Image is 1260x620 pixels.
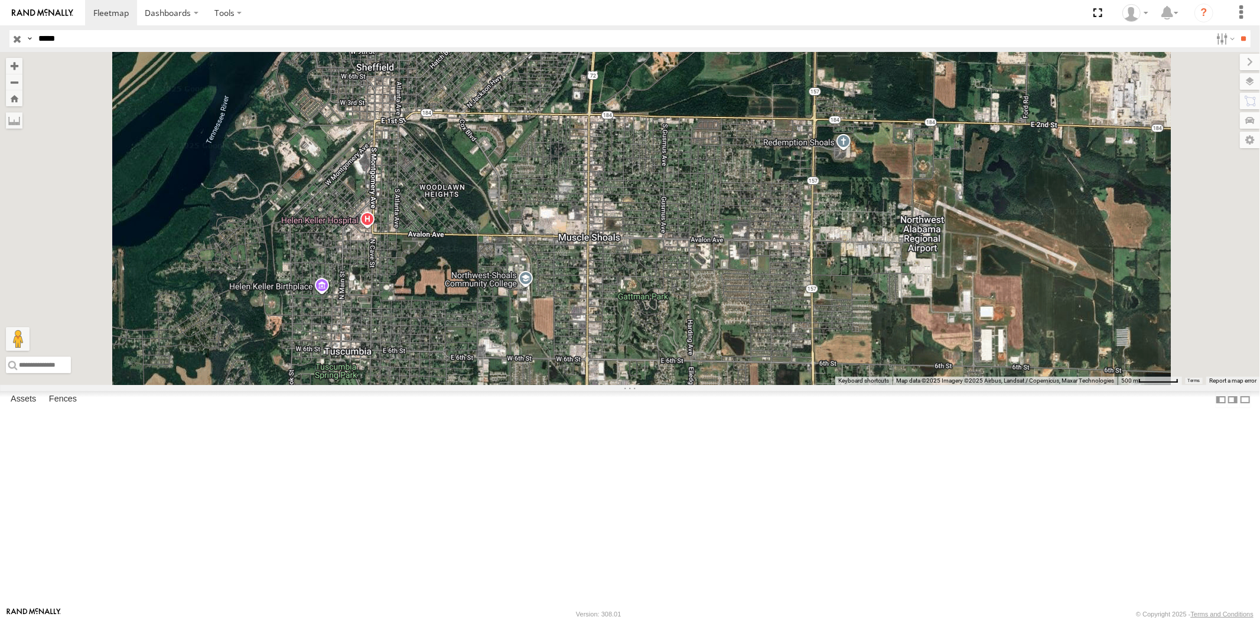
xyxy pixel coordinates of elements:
button: Zoom out [6,74,22,90]
button: Zoom in [6,58,22,74]
button: Keyboard shortcuts [838,377,889,385]
a: Terms and Conditions [1191,611,1254,618]
label: Fences [43,391,83,408]
label: Hide Summary Table [1239,391,1251,408]
span: 500 m [1121,377,1138,384]
div: Version: 308.01 [576,611,621,618]
label: Measure [6,112,22,129]
label: Search Query [25,30,34,47]
label: Dock Summary Table to the Right [1227,391,1239,408]
i: ? [1194,4,1213,22]
button: Zoom Home [6,90,22,106]
div: Sardor Khadjimedov [1118,4,1152,22]
a: Visit our Website [6,608,61,620]
button: Map Scale: 500 m per 64 pixels [1118,377,1182,385]
label: Dock Summary Table to the Left [1215,391,1227,408]
span: Map data ©2025 Imagery ©2025 Airbus, Landsat / Copernicus, Maxar Technologies [896,377,1114,384]
label: Search Filter Options [1212,30,1237,47]
div: © Copyright 2025 - [1136,611,1254,618]
a: Terms (opens in new tab) [1188,378,1200,383]
label: Map Settings [1240,132,1260,148]
label: Assets [5,391,42,408]
button: Drag Pegman onto the map to open Street View [6,327,30,351]
img: rand-logo.svg [12,9,73,17]
a: Report a map error [1209,377,1256,384]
